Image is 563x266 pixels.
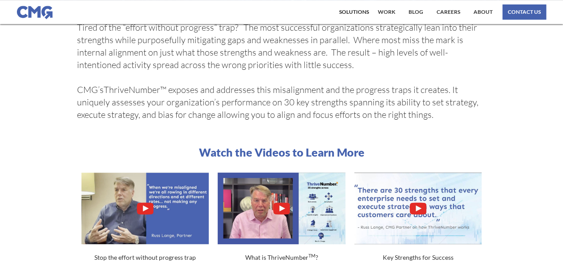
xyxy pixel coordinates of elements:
[434,4,462,20] a: Careers
[81,173,209,253] a: open lightbox
[508,9,541,15] div: Contact us
[383,253,454,262] div: Key Strengths for Success
[199,148,365,157] h2: Watch the Videos to Learn More
[354,173,482,253] a: open lightbox
[245,253,318,262] div: What is ThriveNumber ?
[73,12,491,130] p: Tired of the “effort without progress” trap? The most successful organizations strategically lean...
[339,9,369,15] div: Solutions
[94,253,196,262] div: Stop the effort without progress trap
[218,173,345,253] a: open lightbox
[376,4,397,20] a: work
[406,4,425,20] a: BLOG
[471,4,495,20] a: About
[308,253,315,258] sup: TM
